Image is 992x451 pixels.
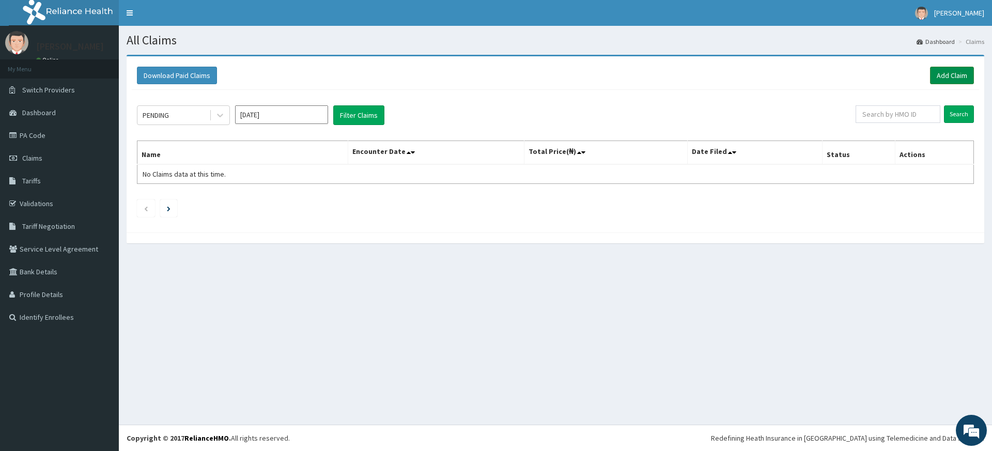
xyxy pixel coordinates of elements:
[895,141,973,165] th: Actions
[36,56,61,64] a: Online
[711,433,984,443] div: Redefining Heath Insurance in [GEOGRAPHIC_DATA] using Telemedicine and Data Science!
[22,176,41,185] span: Tariffs
[917,37,955,46] a: Dashboard
[22,108,56,117] span: Dashboard
[915,7,928,20] img: User Image
[184,433,229,443] a: RelianceHMO
[127,433,231,443] strong: Copyright © 2017 .
[348,141,524,165] th: Encounter Date
[944,105,974,123] input: Search
[144,204,148,213] a: Previous page
[137,67,217,84] button: Download Paid Claims
[137,141,348,165] th: Name
[143,110,169,120] div: PENDING
[119,425,992,451] footer: All rights reserved.
[22,222,75,231] span: Tariff Negotiation
[167,204,171,213] a: Next page
[36,42,104,51] p: [PERSON_NAME]
[5,31,28,54] img: User Image
[127,34,984,47] h1: All Claims
[934,8,984,18] span: [PERSON_NAME]
[235,105,328,124] input: Select Month and Year
[956,37,984,46] li: Claims
[333,105,384,125] button: Filter Claims
[22,153,42,163] span: Claims
[822,141,895,165] th: Status
[524,141,687,165] th: Total Price(₦)
[687,141,822,165] th: Date Filed
[22,85,75,95] span: Switch Providers
[143,169,226,179] span: No Claims data at this time.
[930,67,974,84] a: Add Claim
[856,105,940,123] input: Search by HMO ID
